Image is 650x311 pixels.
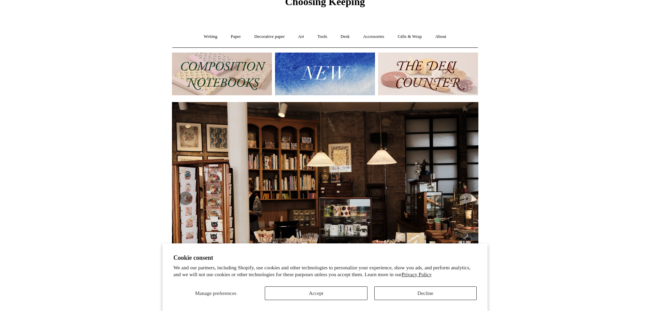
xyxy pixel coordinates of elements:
h2: Cookie consent [173,254,477,261]
button: Accept [265,286,367,300]
img: 20250131 INSIDE OF THE SHOP.jpg__PID:b9484a69-a10a-4bde-9e8d-1408d3d5e6ad [172,102,478,295]
a: Accessories [357,28,390,46]
button: Decline [374,286,477,300]
a: Decorative paper [248,28,291,46]
p: We and our partners, including Shopify, use cookies and other technologies to personalize your ex... [173,265,477,278]
a: Gifts & Wrap [391,28,428,46]
button: Previous [179,192,192,205]
a: About [429,28,452,46]
button: Next [458,192,472,205]
a: Choosing Keeping [285,1,365,6]
a: Privacy Policy [402,272,432,277]
img: New.jpg__PID:f73bdf93-380a-4a35-bcfe-7823039498e1 [275,53,375,95]
a: Desk [334,28,356,46]
img: 202302 Composition ledgers.jpg__PID:69722ee6-fa44-49dd-a067-31375e5d54ec [172,53,272,95]
button: Manage preferences [173,286,258,300]
a: Tools [311,28,333,46]
a: Paper [225,28,247,46]
a: Writing [198,28,223,46]
img: The Deli Counter [378,53,478,95]
span: Manage preferences [195,291,236,296]
a: Art [292,28,310,46]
